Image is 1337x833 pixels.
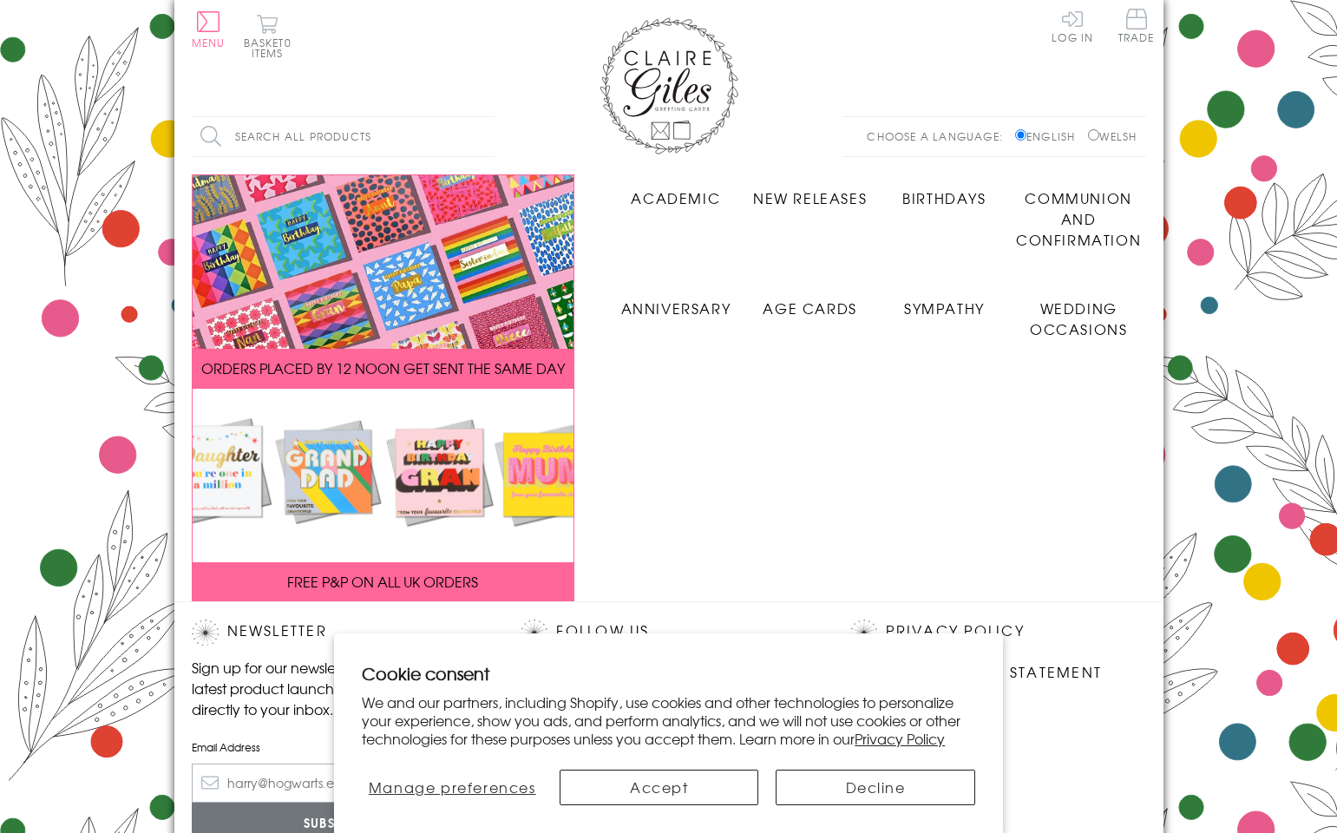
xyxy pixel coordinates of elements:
[1088,128,1137,144] label: Welsh
[1088,129,1099,141] input: Welsh
[192,657,487,719] p: Sign up for our newsletter to receive the latest product launches, news and offers directly to yo...
[904,298,985,318] span: Sympathy
[867,128,1012,144] p: Choose a language:
[609,174,744,208] a: Academic
[855,728,945,749] a: Privacy Policy
[369,777,536,797] span: Manage preferences
[362,693,975,747] p: We and our partners, including Shopify, use cookies and other technologies to personalize your ex...
[244,14,292,58] button: Basket0 items
[753,187,867,208] span: New Releases
[192,764,487,803] input: harry@hogwarts.edu
[763,298,856,318] span: Age Cards
[1015,129,1026,141] input: English
[478,117,495,156] input: Search
[252,35,292,61] span: 0 items
[192,620,487,646] h2: Newsletter
[192,117,495,156] input: Search all products
[362,770,542,805] button: Manage preferences
[1012,174,1146,250] a: Communion and Confirmation
[631,187,720,208] span: Academic
[877,174,1012,208] a: Birthdays
[743,174,877,208] a: New Releases
[560,770,758,805] button: Accept
[362,661,975,685] h2: Cookie consent
[287,571,478,592] span: FREE P&P ON ALL UK ORDERS
[192,739,487,755] label: Email Address
[1052,9,1093,43] a: Log In
[201,357,565,378] span: ORDERS PLACED BY 12 NOON GET SENT THE SAME DAY
[743,285,877,318] a: Age Cards
[621,298,731,318] span: Anniversary
[1118,9,1155,46] a: Trade
[192,11,226,48] button: Menu
[1118,9,1155,43] span: Trade
[902,187,986,208] span: Birthdays
[1015,128,1084,144] label: English
[776,770,974,805] button: Decline
[1012,285,1146,339] a: Wedding Occasions
[886,620,1024,643] a: Privacy Policy
[1016,187,1141,250] span: Communion and Confirmation
[877,285,1012,318] a: Sympathy
[1030,298,1127,339] span: Wedding Occasions
[600,17,738,154] img: Claire Giles Greetings Cards
[609,285,744,318] a: Anniversary
[192,35,226,50] span: Menu
[521,620,816,646] h2: Follow Us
